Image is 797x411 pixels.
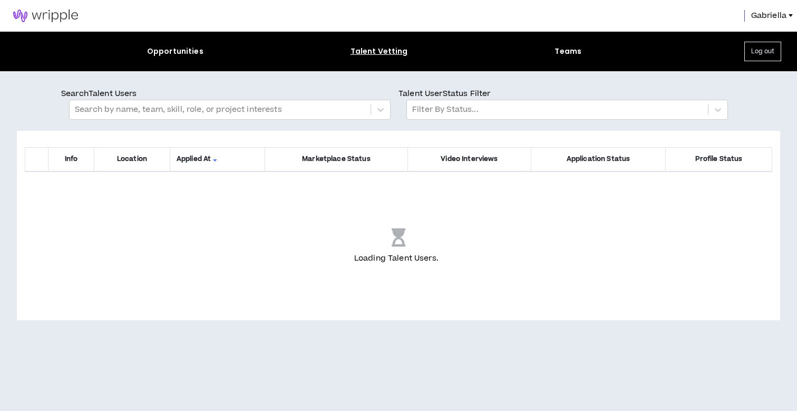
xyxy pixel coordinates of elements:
[177,154,258,164] span: Applied At
[398,88,736,100] p: Talent User Status Filter
[555,46,581,57] div: Teams
[61,88,398,100] p: Search Talent Users
[408,148,531,171] th: Video Interviews
[751,10,786,22] span: Gabriella
[666,148,772,171] th: Profile Status
[48,148,94,171] th: Info
[94,148,170,171] th: Location
[147,46,203,57] div: Opportunities
[531,148,665,171] th: Application Status
[354,253,443,264] p: Loading Talent Users .
[744,42,781,61] button: Log out
[265,148,407,171] th: Marketplace Status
